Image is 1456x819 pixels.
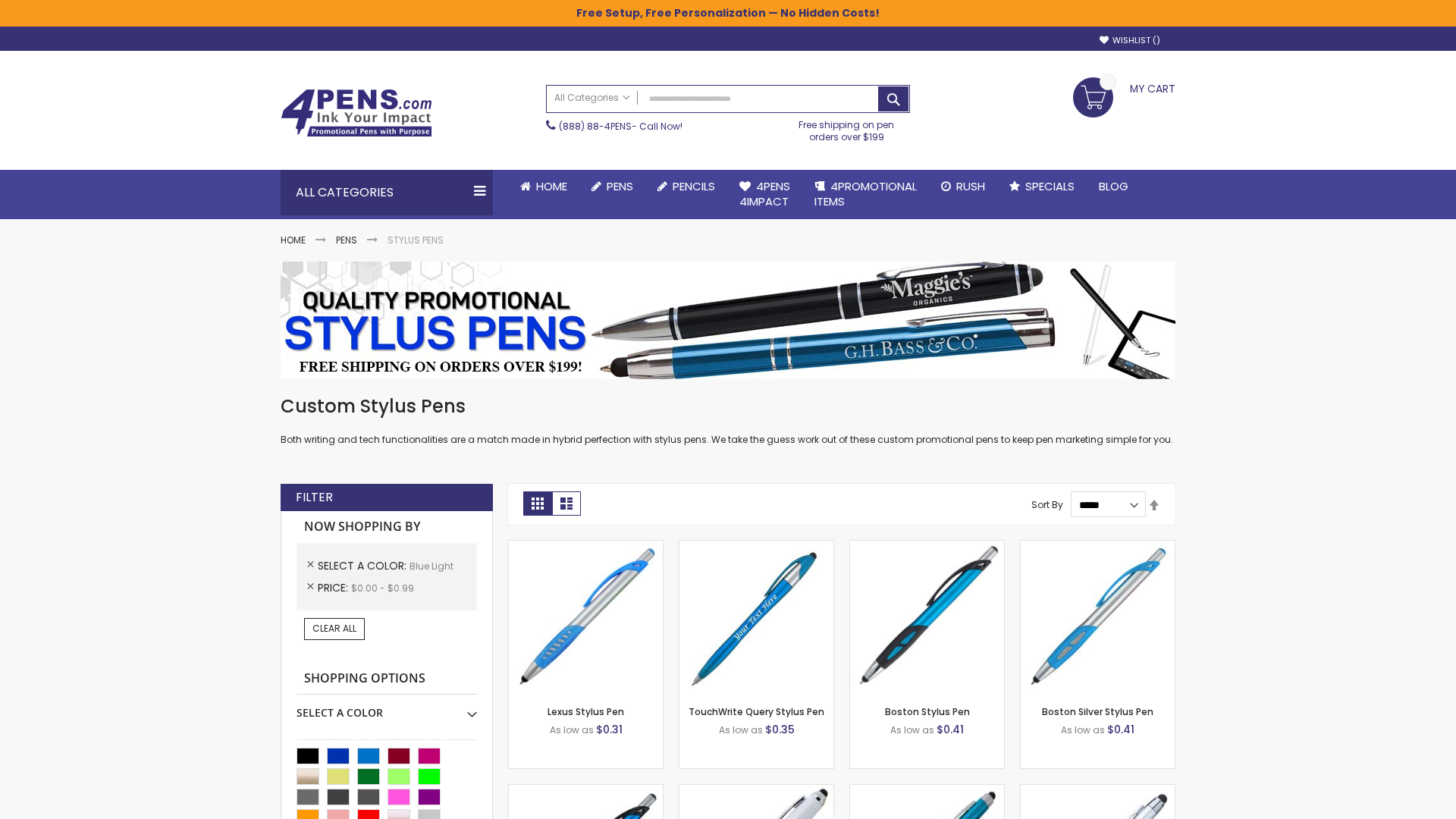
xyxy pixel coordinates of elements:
[1021,540,1175,553] a: Boston Silver Stylus Pen-Blue - Light
[548,705,624,718] a: Lexus Stylus Pen
[679,541,833,695] img: TouchWrite Query Stylus Pen-Blue Light
[885,705,970,718] a: Boston Stylus Pen
[850,784,1004,797] a: Lory Metallic Stylus Pen-Blue - Light
[536,178,567,194] span: Home
[281,394,1175,419] h1: Custom Stylus Pens
[802,170,929,219] a: 4PROMOTIONALITEMS
[850,541,1004,695] img: Boston Stylus Pen-Blue - Light
[296,489,333,506] strong: Filter
[388,234,444,246] strong: Stylus Pens
[850,540,1004,553] a: Boston Stylus Pen-Blue - Light
[297,695,477,720] div: Select A Color
[956,178,985,194] span: Rush
[304,618,365,639] a: Clear All
[689,705,824,718] a: TouchWrite Query Stylus Pen
[1100,35,1160,46] a: Wishlist
[679,540,833,553] a: TouchWrite Query Stylus Pen-Blue Light
[312,622,356,635] span: Clear All
[783,113,911,143] div: Free shipping on pen orders over $199
[547,86,638,111] a: All Categories
[1099,178,1128,194] span: Blog
[550,723,594,736] span: As low as
[607,178,633,194] span: Pens
[997,170,1087,203] a: Specials
[318,580,351,595] span: Price
[765,722,795,737] span: $0.35
[1087,170,1141,203] a: Blog
[559,120,682,133] span: - Call Now!
[645,170,727,203] a: Pencils
[1021,541,1175,695] img: Boston Silver Stylus Pen-Blue - Light
[937,722,964,737] span: $0.41
[281,234,306,246] a: Home
[508,170,579,203] a: Home
[297,511,477,543] strong: Now Shopping by
[1061,723,1105,736] span: As low as
[281,89,432,137] img: 4Pens Custom Pens and Promotional Products
[297,663,477,695] strong: Shopping Options
[509,540,663,553] a: Lexus Stylus Pen-Blue - Light
[814,178,917,209] span: 4PROMOTIONAL ITEMS
[318,558,409,573] span: Select A Color
[351,582,414,595] span: $0.00 - $0.99
[596,722,623,737] span: $0.31
[1031,498,1063,511] label: Sort By
[409,560,453,573] span: Blue Light
[336,234,357,246] a: Pens
[739,178,790,209] span: 4Pens 4impact
[673,178,715,194] span: Pencils
[890,723,934,736] span: As low as
[509,784,663,797] a: Lexus Metallic Stylus Pen-Blue - Light
[281,394,1175,447] div: Both writing and tech functionalities are a match made in hybrid perfection with stylus pens. We ...
[719,723,763,736] span: As low as
[1025,178,1075,194] span: Specials
[929,170,997,203] a: Rush
[281,170,493,215] div: All Categories
[579,170,645,203] a: Pens
[679,784,833,797] a: Kimberly Logo Stylus Pens-LT-Blue
[281,262,1175,379] img: Stylus Pens
[554,92,630,104] span: All Categories
[509,541,663,695] img: Lexus Stylus Pen-Blue - Light
[727,170,802,219] a: 4Pens4impact
[1107,722,1134,737] span: $0.41
[1021,784,1175,797] a: Silver Cool Grip Stylus Pen-Blue - Light
[559,120,632,133] a: (888) 88-4PENS
[523,491,552,516] strong: Grid
[1042,705,1153,718] a: Boston Silver Stylus Pen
